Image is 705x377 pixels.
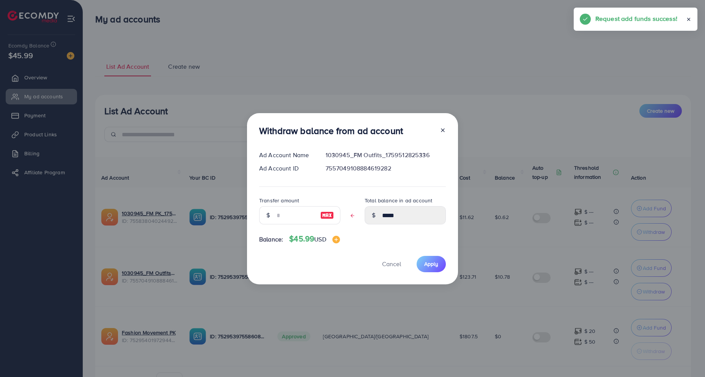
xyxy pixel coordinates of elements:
span: Balance: [259,235,283,244]
img: image [332,236,340,243]
button: Cancel [373,256,411,272]
label: Transfer amount [259,197,299,204]
button: Apply [417,256,446,272]
div: 1030945_FM Outfits_1759512825336 [319,151,452,159]
span: Apply [424,260,438,268]
div: Ad Account Name [253,151,319,159]
div: 7557049108884619282 [319,164,452,173]
span: USD [314,235,326,243]
iframe: Chat [673,343,699,371]
img: image [320,211,334,220]
span: Cancel [382,260,401,268]
h4: $45.99 [289,234,340,244]
div: Ad Account ID [253,164,319,173]
h5: Request add funds success! [595,14,677,24]
label: Total balance in ad account [365,197,432,204]
h3: Withdraw balance from ad account [259,125,403,136]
